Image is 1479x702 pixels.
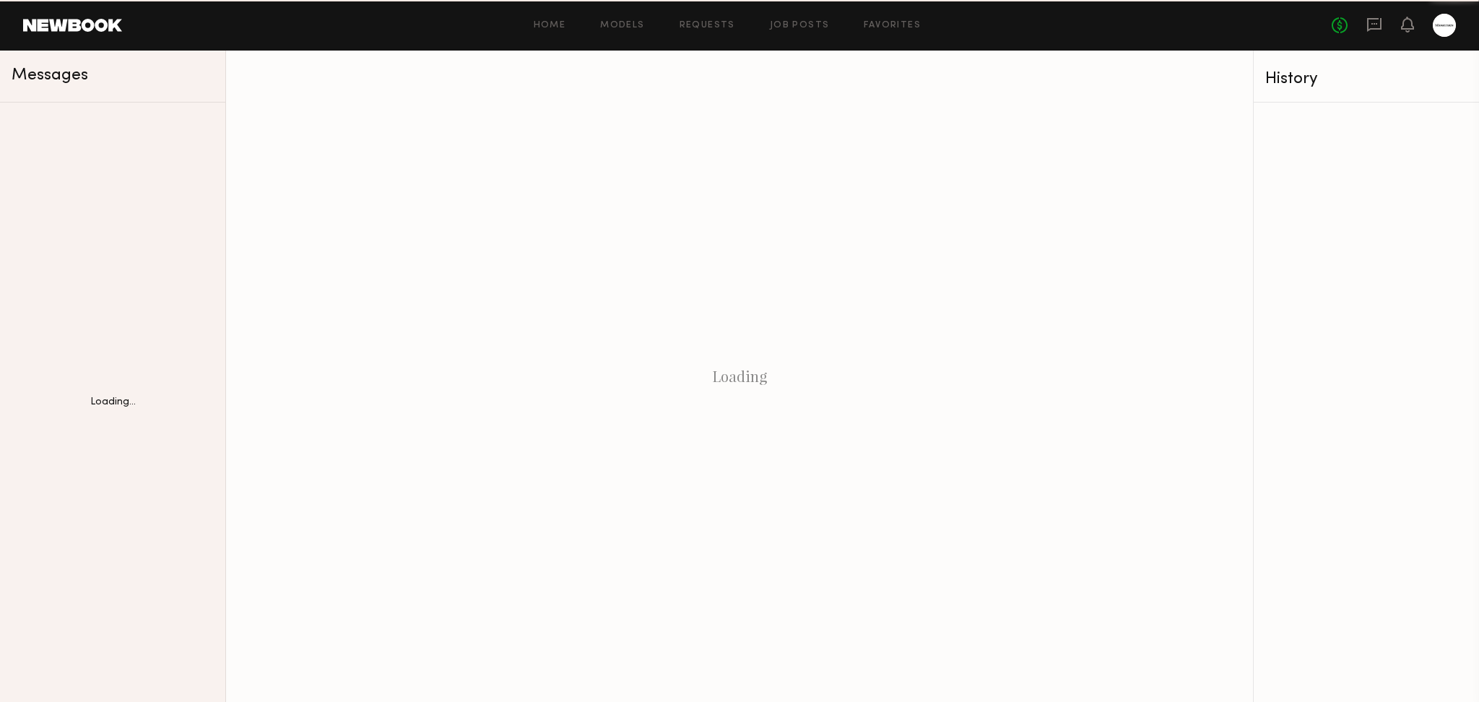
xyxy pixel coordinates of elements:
a: Home [534,21,566,30]
div: Loading... [90,397,136,407]
a: Job Posts [770,21,830,30]
a: A [1433,14,1456,37]
div: History [1265,71,1467,87]
a: Models [600,21,644,30]
a: Requests [680,21,735,30]
div: Loading [226,51,1253,702]
a: Favorites [864,21,921,30]
span: Messages [12,67,88,84]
